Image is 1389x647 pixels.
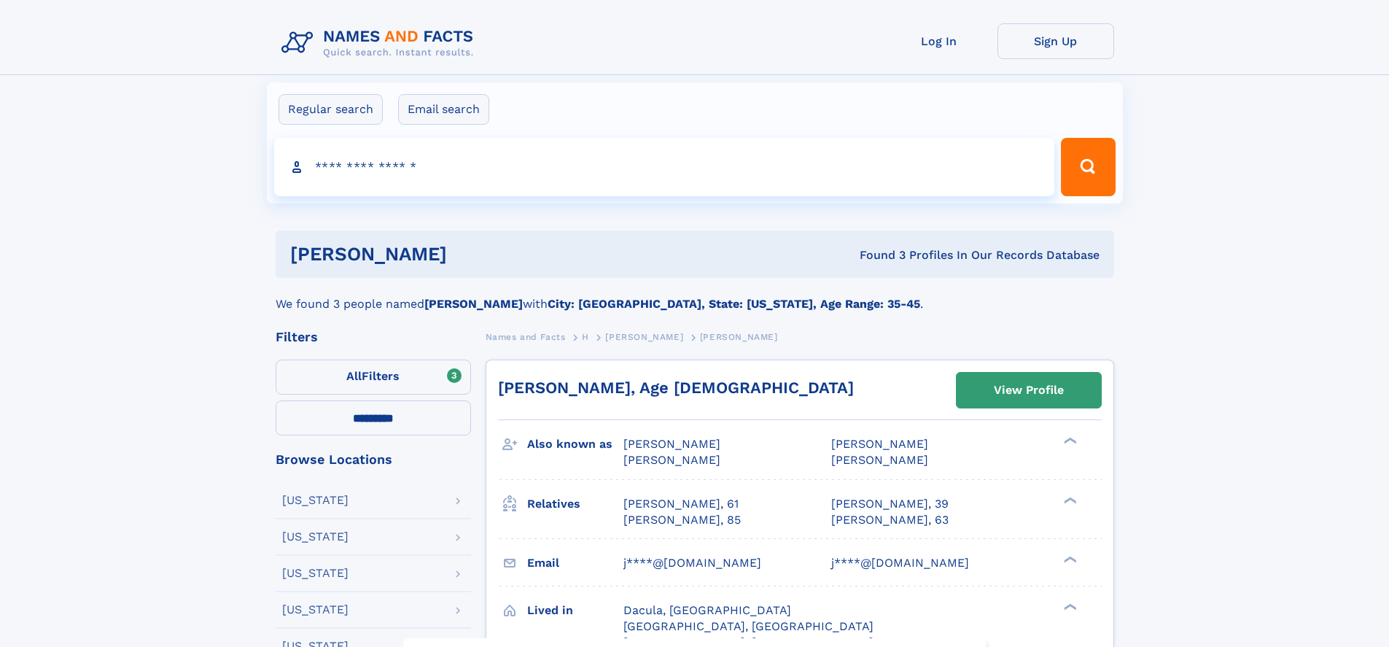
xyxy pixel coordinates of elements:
[346,369,362,383] span: All
[548,297,920,311] b: City: [GEOGRAPHIC_DATA], State: [US_STATE], Age Range: 35-45
[605,328,683,346] a: [PERSON_NAME]
[623,619,874,633] span: [GEOGRAPHIC_DATA], [GEOGRAPHIC_DATA]
[282,567,349,579] div: [US_STATE]
[582,328,589,346] a: H
[623,496,739,512] a: [PERSON_NAME], 61
[623,512,741,528] a: [PERSON_NAME], 85
[831,512,949,528] a: [PERSON_NAME], 63
[276,23,486,63] img: Logo Names and Facts
[279,94,383,125] label: Regular search
[527,598,623,623] h3: Lived in
[282,604,349,616] div: [US_STATE]
[831,437,928,451] span: [PERSON_NAME]
[700,332,778,342] span: [PERSON_NAME]
[527,551,623,576] h3: Email
[398,94,489,125] label: Email search
[994,373,1064,407] div: View Profile
[424,297,523,311] b: [PERSON_NAME]
[1060,602,1078,611] div: ❯
[623,437,720,451] span: [PERSON_NAME]
[486,328,566,346] a: Names and Facts
[276,360,471,395] label: Filters
[831,453,928,467] span: [PERSON_NAME]
[290,245,653,263] h1: [PERSON_NAME]
[276,330,471,344] div: Filters
[1060,436,1078,446] div: ❯
[1061,138,1115,196] button: Search Button
[957,373,1101,408] a: View Profile
[881,23,997,59] a: Log In
[274,138,1055,196] input: search input
[1060,554,1078,564] div: ❯
[1060,495,1078,505] div: ❯
[623,603,791,617] span: Dacula, [GEOGRAPHIC_DATA]
[282,531,349,543] div: [US_STATE]
[527,492,623,516] h3: Relatives
[527,432,623,457] h3: Also known as
[623,453,720,467] span: [PERSON_NAME]
[997,23,1114,59] a: Sign Up
[831,496,949,512] a: [PERSON_NAME], 39
[582,332,589,342] span: H
[282,495,349,506] div: [US_STATE]
[605,332,683,342] span: [PERSON_NAME]
[498,379,854,397] a: [PERSON_NAME], Age [DEMOGRAPHIC_DATA]
[653,247,1100,263] div: Found 3 Profiles In Our Records Database
[276,278,1114,313] div: We found 3 people named with .
[276,453,471,466] div: Browse Locations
